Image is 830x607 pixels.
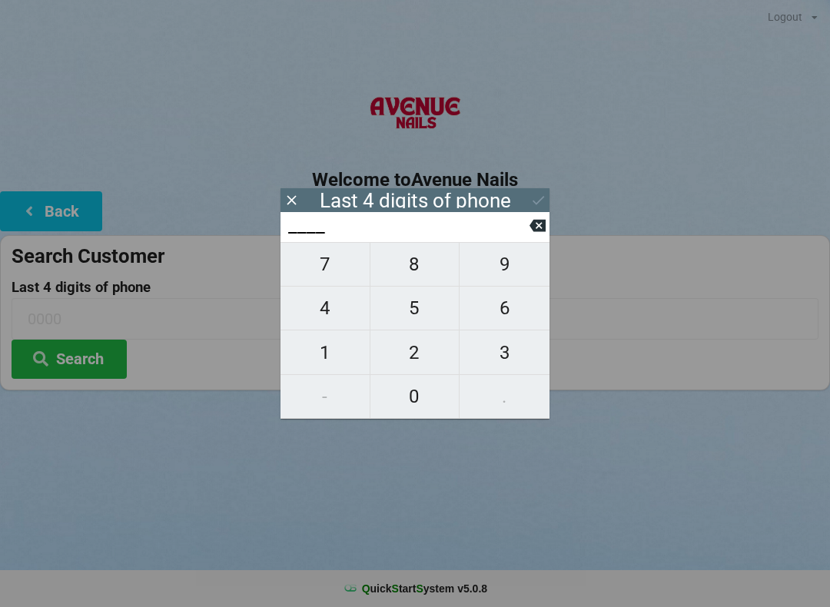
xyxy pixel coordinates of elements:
span: 8 [370,248,460,280]
span: 3 [460,337,549,369]
button: 1 [281,330,370,374]
button: 7 [281,242,370,287]
span: 1 [281,337,370,369]
span: 2 [370,337,460,369]
div: Last 4 digits of phone [320,193,511,208]
span: 0 [370,380,460,413]
button: 3 [460,330,549,374]
button: 4 [281,287,370,330]
span: 7 [281,248,370,280]
button: 5 [370,287,460,330]
span: 4 [281,292,370,324]
span: 6 [460,292,549,324]
span: 5 [370,292,460,324]
span: 9 [460,248,549,280]
button: 8 [370,242,460,287]
button: 2 [370,330,460,374]
button: 0 [370,375,460,419]
button: 9 [460,242,549,287]
button: 6 [460,287,549,330]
